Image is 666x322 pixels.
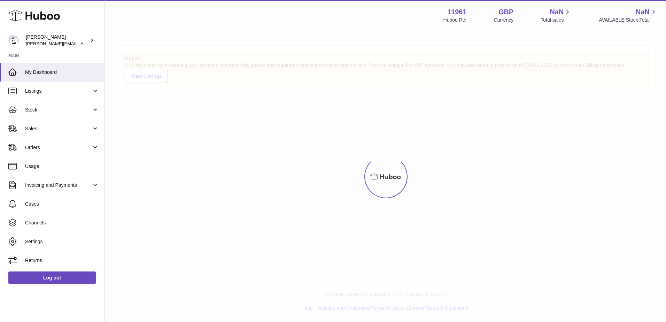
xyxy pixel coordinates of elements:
span: NaN [550,7,564,17]
span: Channels [25,220,99,226]
div: Huboo Ref [443,17,467,23]
strong: GBP [498,7,513,17]
span: AVAILABLE Stock Total [599,17,658,23]
a: NaN Total sales [541,7,572,23]
span: Cases [25,201,99,207]
a: NaN AVAILABLE Stock Total [599,7,658,23]
span: Settings [25,238,99,245]
span: Sales [25,125,92,132]
span: Usage [25,163,99,170]
span: Invoicing and Payments [25,182,92,189]
div: Currency [494,17,514,23]
span: [PERSON_NAME][EMAIL_ADDRESS][DOMAIN_NAME] [26,41,140,46]
a: Log out [8,271,96,284]
strong: 11961 [447,7,467,17]
span: Orders [25,144,92,151]
div: [PERSON_NAME] [26,34,88,47]
span: Listings [25,88,92,94]
span: NaN [636,7,650,17]
span: Total sales [541,17,572,23]
img: raghav@transformative.in [8,35,19,46]
span: My Dashboard [25,69,99,76]
span: Stock [25,107,92,113]
span: Returns [25,257,99,264]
